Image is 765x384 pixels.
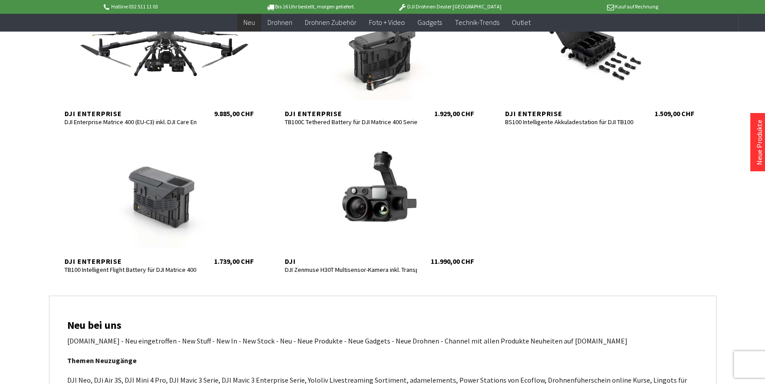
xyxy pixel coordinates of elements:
[285,109,417,118] div: DJI Enterprise
[65,118,197,126] div: DJI Enterprise Matrice 400 (EU-C3) inkl. DJI Care Enterprise Plus
[505,109,638,118] div: DJI Enterprise
[655,109,694,118] div: 1.509,00 CHF
[305,18,356,27] span: Drohnen Zubehör
[505,118,638,126] div: BS100 Intelligente Akkuladestation für DJI TB100
[755,120,764,165] a: Neue Produkte
[448,13,505,32] a: Technik-Trends
[505,13,536,32] a: Outlet
[285,118,417,126] div: TB100C Tethered Battery für DJI Matrice 400 Serie
[431,257,474,266] div: 11.990,00 CHF
[67,319,698,331] h2: Neu bei uns
[261,13,299,32] a: Drohnen
[67,356,137,365] strong: Themen Neuzugänge
[511,18,530,27] span: Outlet
[65,109,197,118] div: DJI Enterprise
[519,1,658,12] p: Kauf auf Rechnung
[411,13,448,32] a: Gadgets
[299,13,363,32] a: Drohnen Zubehör
[102,1,241,12] p: Hotline 032 511 11 03
[417,18,442,27] span: Gadgets
[65,266,197,274] div: TB100 Intelligent Flight Battery für DJI Matrice 400 Serie
[65,257,197,266] div: DJI Enterprise
[214,257,254,266] div: 1.739,00 CHF
[237,13,261,32] a: Neu
[285,266,417,274] div: DJI Zenmuse H30T Multisensor-Kamera inkl. Transportkoffer für Matrice 300/350 RTK
[243,18,255,27] span: Neu
[56,141,263,266] a: DJI Enterprise TB100 Intelligent Flight Battery für DJI Matrice 400 Serie 1.739,00 CHF
[380,1,519,12] p: DJI Drohnen Dealer [GEOGRAPHIC_DATA]
[67,335,698,346] p: [DOMAIN_NAME] - Neu eingetroffen - New Stuff - New In - New Stock - Neu - Neue Produkte - Neue Ga...
[276,141,483,266] a: DJI DJI Zenmuse H30T Multisensor-Kamera inkl. Transportkoffer für Matrice 300/350 RTK 11.990,00 CHF
[285,257,417,266] div: DJI
[369,18,405,27] span: Foto + Video
[241,1,380,12] p: Bis 16 Uhr bestellt, morgen geliefert.
[267,18,292,27] span: Drohnen
[454,18,499,27] span: Technik-Trends
[363,13,411,32] a: Foto + Video
[214,109,254,118] div: 9.885,00 CHF
[434,109,474,118] div: 1.929,00 CHF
